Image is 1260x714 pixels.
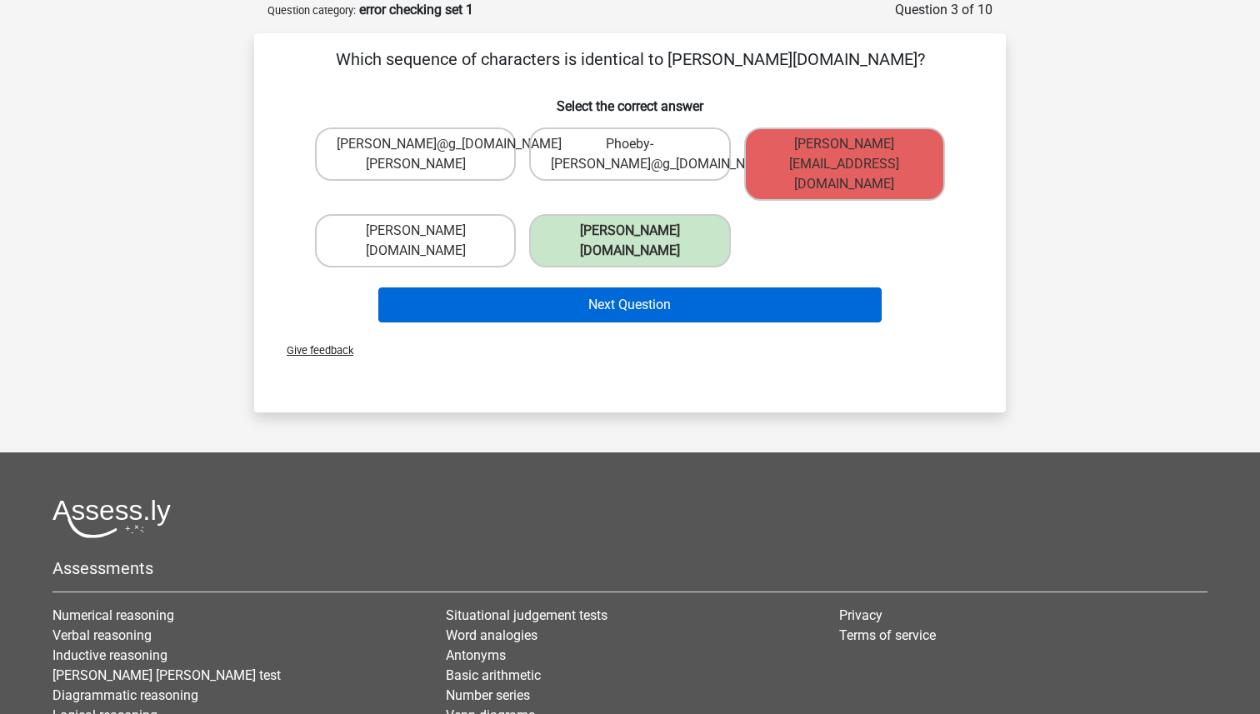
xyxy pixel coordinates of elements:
a: Diagrammatic reasoning [52,687,198,703]
a: Numerical reasoning [52,607,174,623]
a: Privacy [839,607,882,623]
a: Terms of service [839,627,936,643]
p: Which sequence of characters is identical to [PERSON_NAME][DOMAIN_NAME]? [281,47,979,72]
h5: Assessments [52,558,1207,578]
span: Give feedback [273,344,353,357]
img: Assessly logo [52,499,171,538]
label: [PERSON_NAME][DOMAIN_NAME] [315,214,516,267]
label: [PERSON_NAME][EMAIL_ADDRESS][DOMAIN_NAME] [744,127,945,201]
button: Next Question [378,287,882,322]
a: Inductive reasoning [52,647,167,663]
strong: error checking set 1 [359,2,473,17]
label: Phoeby-[PERSON_NAME]@g_[DOMAIN_NAME] [529,127,730,181]
h6: Select the correct answer [281,85,979,114]
label: [PERSON_NAME]@g_[DOMAIN_NAME][PERSON_NAME] [315,127,516,181]
a: Word analogies [446,627,537,643]
a: Verbal reasoning [52,627,152,643]
a: Antonyms [446,647,506,663]
a: Situational judgement tests [446,607,607,623]
a: [PERSON_NAME] [PERSON_NAME] test [52,667,281,683]
label: [PERSON_NAME][DOMAIN_NAME] [529,214,730,267]
small: Question category: [267,4,356,17]
a: Number series [446,687,530,703]
a: Basic arithmetic [446,667,541,683]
